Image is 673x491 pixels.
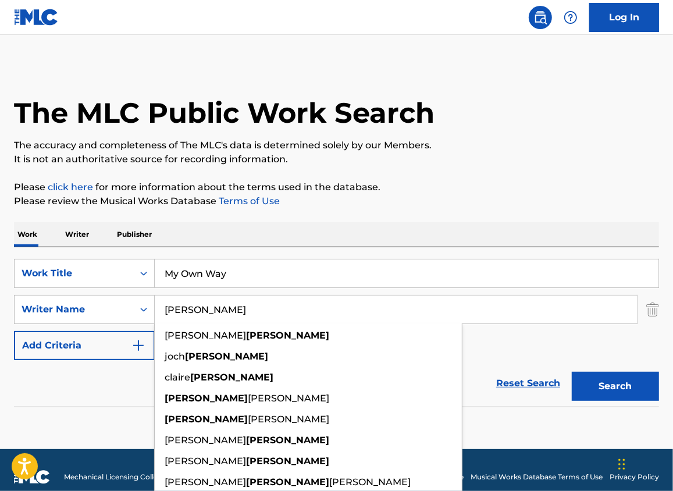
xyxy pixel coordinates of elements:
[14,222,41,247] p: Work
[216,195,280,207] a: Terms of Use
[533,10,547,24] img: search
[490,371,566,396] a: Reset Search
[165,456,246,467] span: [PERSON_NAME]
[14,470,50,484] img: logo
[248,414,329,425] span: [PERSON_NAME]
[131,339,145,353] img: 9d2ae6d4665cec9f34b9.svg
[165,476,246,488] span: [PERSON_NAME]
[246,456,329,467] strong: [PERSON_NAME]
[329,476,411,488] span: [PERSON_NAME]
[165,351,185,362] span: joch
[14,194,659,208] p: Please review the Musical Works Database
[22,266,126,280] div: Work Title
[64,472,199,482] span: Mechanical Licensing Collective © 2025
[559,6,582,29] div: Help
[529,6,552,29] a: Public Search
[165,414,248,425] strong: [PERSON_NAME]
[165,435,246,446] span: [PERSON_NAME]
[165,330,246,341] span: [PERSON_NAME]
[248,393,329,404] span: [PERSON_NAME]
[190,372,273,383] strong: [PERSON_NAME]
[618,447,625,482] div: Drag
[14,152,659,166] p: It is not an authoritative source for recording information.
[564,10,578,24] img: help
[589,3,659,32] a: Log In
[14,259,659,407] form: Search Form
[14,9,59,26] img: MLC Logo
[14,95,435,130] h1: The MLC Public Work Search
[185,351,268,362] strong: [PERSON_NAME]
[610,472,659,482] a: Privacy Policy
[48,182,93,193] a: click here
[14,138,659,152] p: The accuracy and completeness of The MLC's data is determined solely by our Members.
[14,180,659,194] p: Please for more information about the terms used in the database.
[14,331,155,360] button: Add Criteria
[471,472,603,482] a: Musical Works Database Terms of Use
[246,330,329,341] strong: [PERSON_NAME]
[246,435,329,446] strong: [PERSON_NAME]
[22,303,126,316] div: Writer Name
[165,372,190,383] span: claire
[646,295,659,324] img: Delete Criterion
[62,222,92,247] p: Writer
[572,372,659,401] button: Search
[615,435,673,491] iframe: Chat Widget
[246,476,329,488] strong: [PERSON_NAME]
[165,393,248,404] strong: [PERSON_NAME]
[113,222,155,247] p: Publisher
